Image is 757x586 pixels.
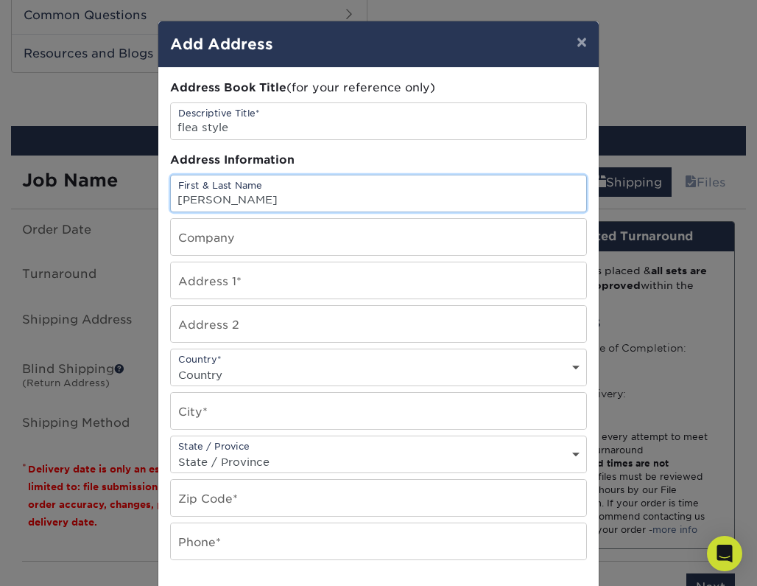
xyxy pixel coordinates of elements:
[170,80,587,97] div: (for your reference only)
[170,80,286,94] span: Address Book Title
[170,152,587,169] div: Address Information
[170,33,587,55] h4: Add Address
[565,21,599,63] button: ×
[707,536,742,571] div: Open Intercom Messenger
